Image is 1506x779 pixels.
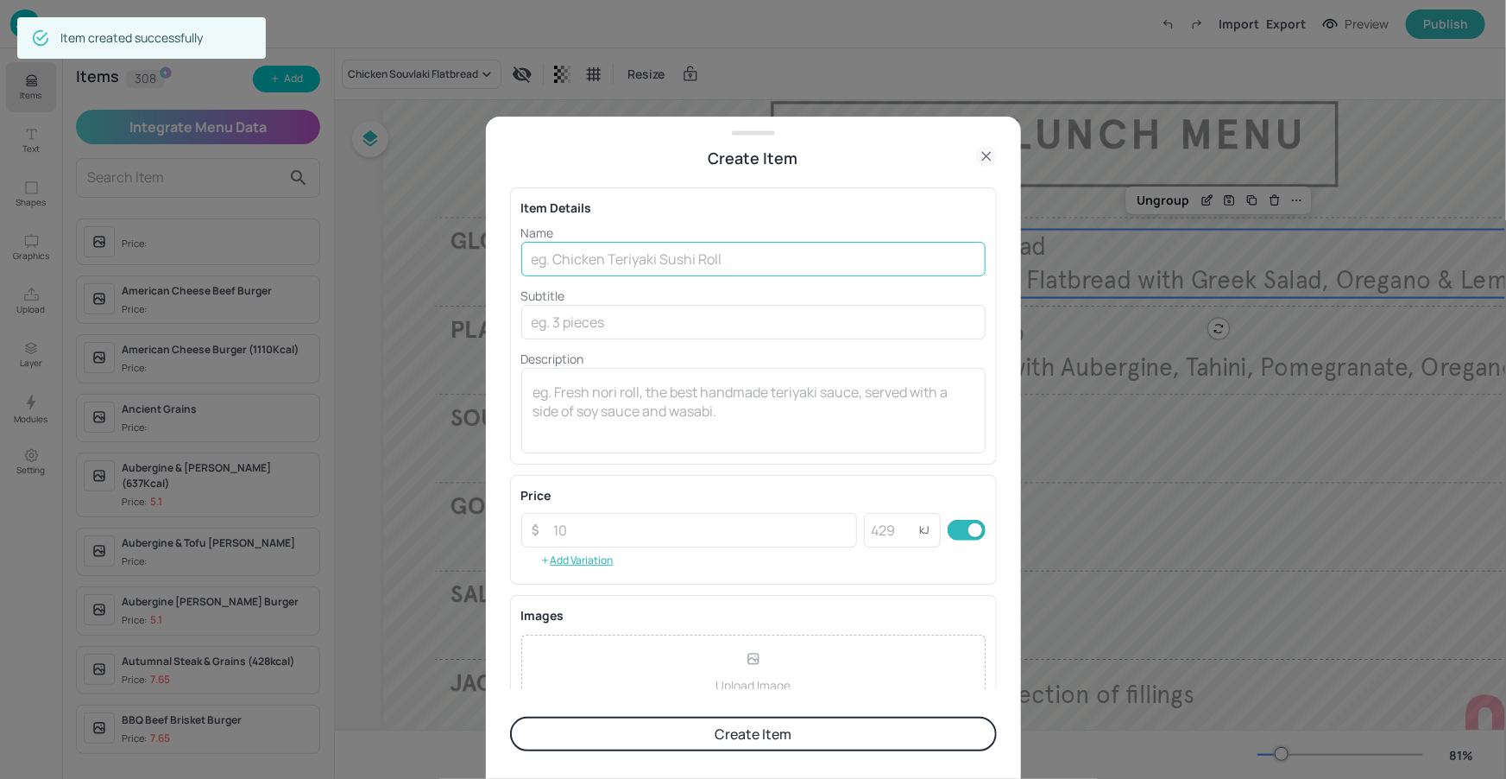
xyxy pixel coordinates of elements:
[60,22,203,54] div: Item created successfully
[521,548,633,573] button: Add Variation
[510,717,997,751] button: Create Item
[715,676,791,694] p: Upload Image
[521,606,986,624] p: Images
[521,486,551,504] p: Price
[521,224,986,242] p: Name
[521,350,986,368] p: Description
[521,287,986,305] p: Subtitle
[521,305,986,339] input: eg. 3 pieces
[544,513,858,548] input: 10
[510,146,997,170] div: Create Item
[521,199,986,217] div: Item Details
[521,242,986,276] input: eg. Chicken Teriyaki Sushi Roll
[920,524,930,536] p: kJ
[864,513,919,548] input: 429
